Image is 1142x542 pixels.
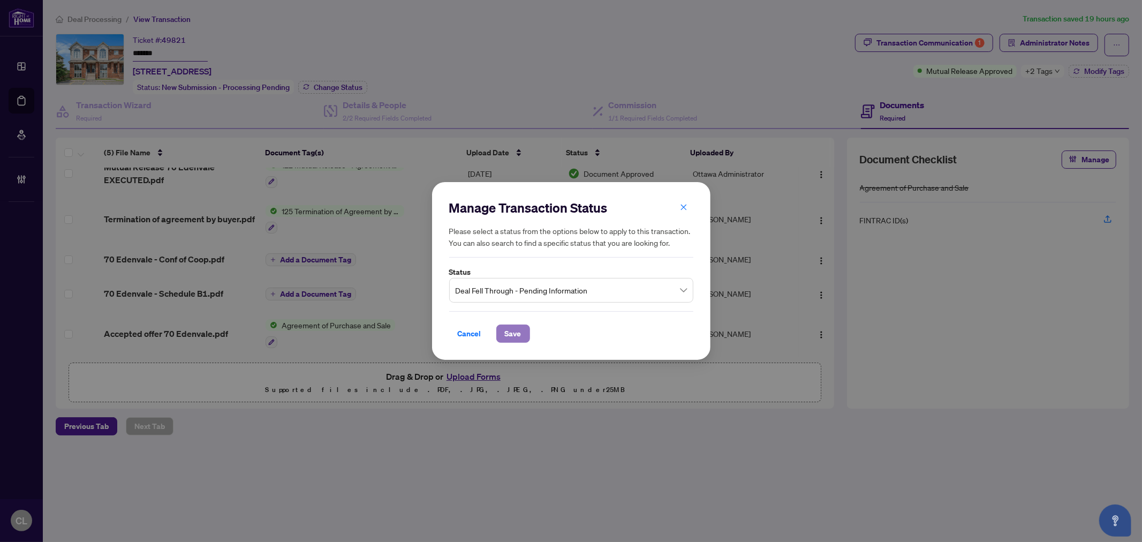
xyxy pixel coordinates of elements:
[458,325,481,342] span: Cancel
[449,225,693,249] h5: Please select a status from the options below to apply to this transaction. You can also search t...
[1099,505,1131,537] button: Open asap
[680,204,687,211] span: close
[449,325,490,343] button: Cancel
[505,325,521,342] span: Save
[496,325,530,343] button: Save
[456,280,687,300] span: Deal Fell Through - Pending Information
[449,266,693,278] label: Status
[449,199,693,216] h2: Manage Transaction Status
